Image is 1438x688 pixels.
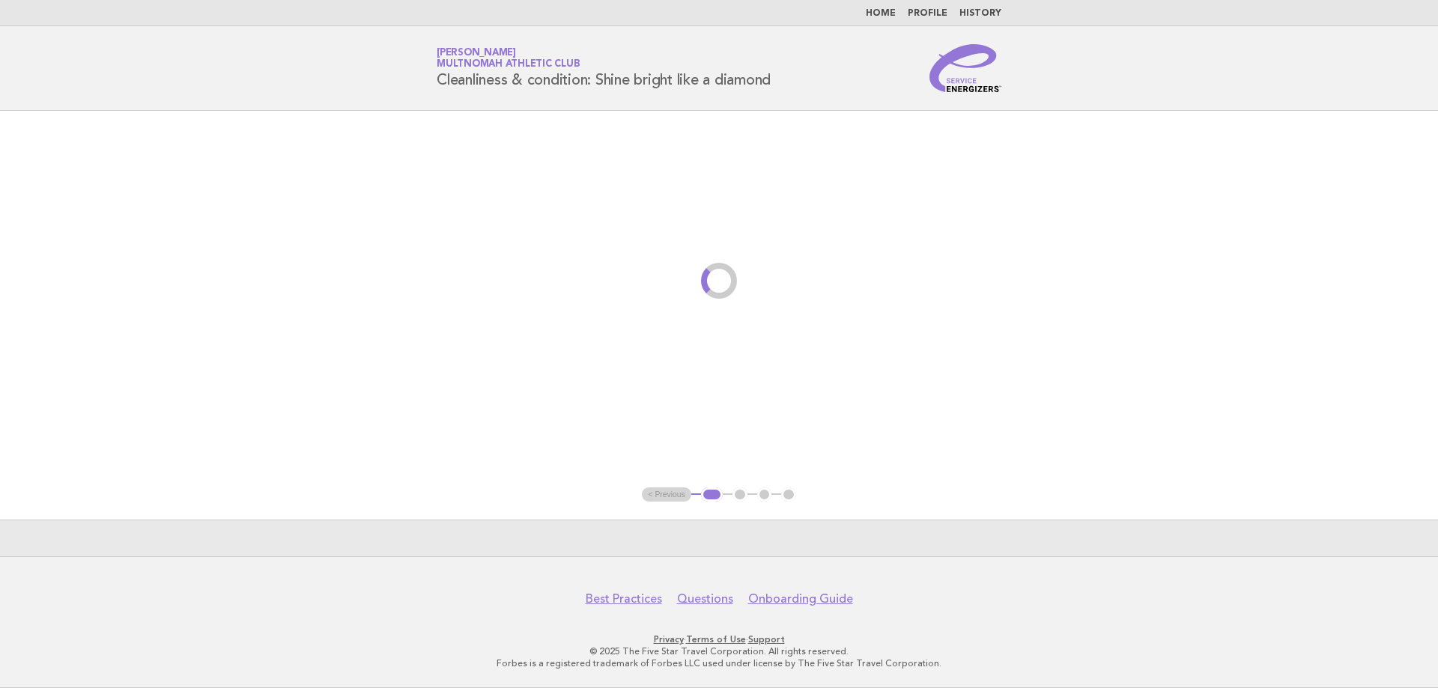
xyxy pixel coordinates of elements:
[586,591,662,606] a: Best Practices
[748,634,785,645] a: Support
[437,49,771,88] h1: Cleanliness & condition: Shine bright like a diamond
[959,9,1001,18] a: History
[261,645,1177,657] p: © 2025 The Five Star Travel Corporation. All rights reserved.
[437,48,580,69] a: [PERSON_NAME]Multnomah Athletic Club
[748,591,853,606] a: Onboarding Guide
[866,9,896,18] a: Home
[686,634,746,645] a: Terms of Use
[261,657,1177,669] p: Forbes is a registered trademark of Forbes LLC used under license by The Five Star Travel Corpora...
[677,591,733,606] a: Questions
[654,634,684,645] a: Privacy
[437,60,580,70] span: Multnomah Athletic Club
[908,9,947,18] a: Profile
[261,633,1177,645] p: · ·
[929,44,1001,92] img: Service Energizers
